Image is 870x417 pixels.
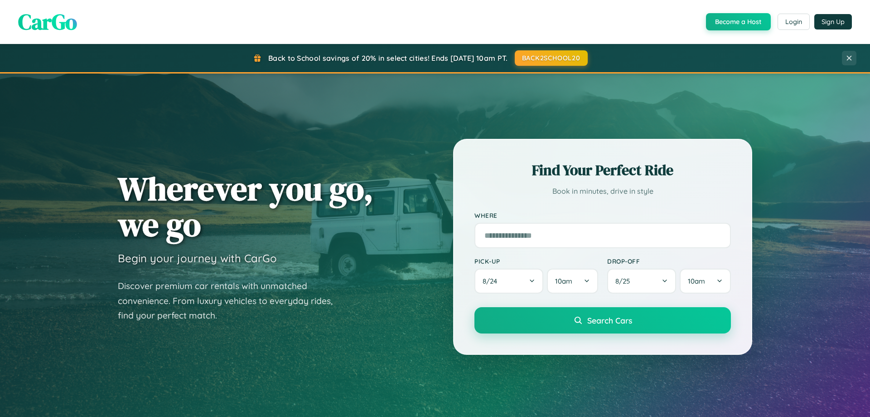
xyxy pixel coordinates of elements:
span: 8 / 25 [615,277,634,285]
span: 8 / 24 [483,277,502,285]
label: Pick-up [474,257,598,265]
span: 10am [688,277,705,285]
span: 10am [555,277,572,285]
p: Discover premium car rentals with unmatched convenience. From luxury vehicles to everyday rides, ... [118,279,344,323]
span: Back to School savings of 20% in select cities! Ends [DATE] 10am PT. [268,54,507,63]
button: 10am [680,269,731,294]
p: Book in minutes, drive in style [474,185,731,198]
label: Where [474,211,731,219]
span: Search Cars [587,315,632,325]
h1: Wherever you go, we go [118,171,373,242]
button: 8/25 [607,269,676,294]
h3: Begin your journey with CarGo [118,251,277,265]
label: Drop-off [607,257,731,265]
span: CarGo [18,7,77,37]
button: Login [778,14,810,30]
button: 10am [547,269,598,294]
button: 8/24 [474,269,543,294]
button: Search Cars [474,307,731,334]
button: Sign Up [814,14,852,29]
h2: Find Your Perfect Ride [474,160,731,180]
button: Become a Host [706,13,771,30]
button: BACK2SCHOOL20 [515,50,588,66]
